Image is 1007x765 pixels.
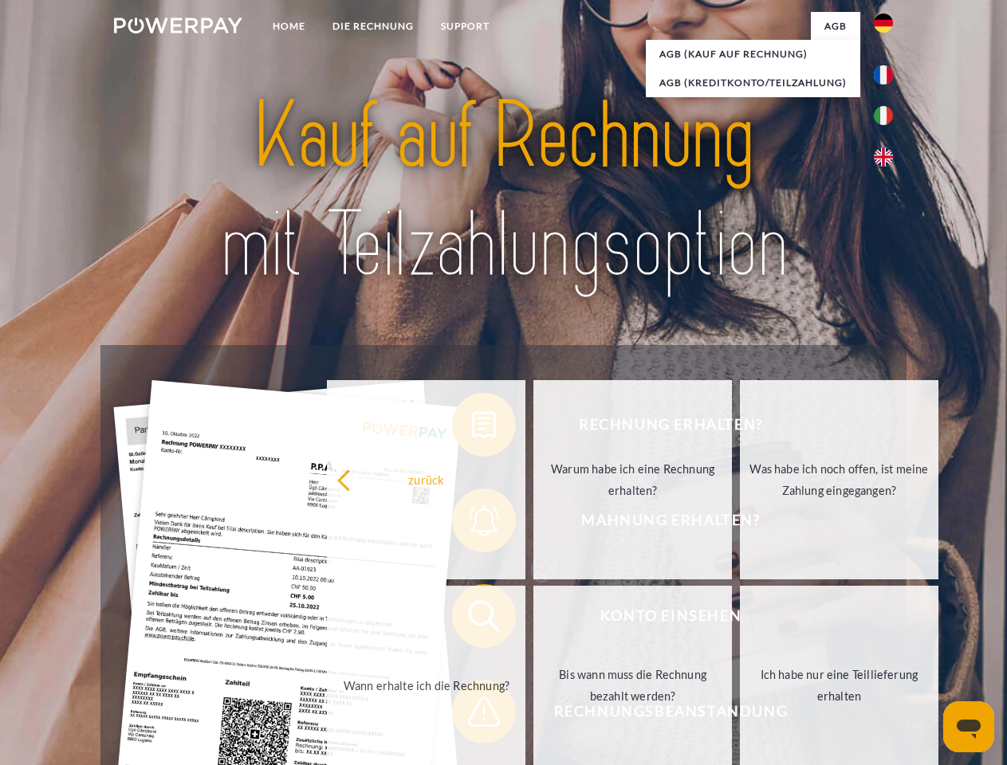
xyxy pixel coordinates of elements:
[543,664,722,707] div: Bis wann muss die Rechnung bezahlt werden?
[874,106,893,125] img: it
[874,14,893,33] img: de
[874,65,893,84] img: fr
[749,458,929,501] div: Was habe ich noch offen, ist meine Zahlung eingegangen?
[152,76,855,305] img: title-powerpay_de.svg
[259,12,319,41] a: Home
[874,147,893,167] img: en
[319,12,427,41] a: DIE RECHNUNG
[749,664,929,707] div: Ich habe nur eine Teillieferung erhalten
[336,674,516,696] div: Wann erhalte ich die Rechnung?
[114,18,242,33] img: logo-powerpay-white.svg
[336,469,516,490] div: zurück
[811,12,860,41] a: agb
[427,12,503,41] a: SUPPORT
[646,69,860,97] a: AGB (Kreditkonto/Teilzahlung)
[646,40,860,69] a: AGB (Kauf auf Rechnung)
[943,701,994,752] iframe: Schaltfläche zum Öffnen des Messaging-Fensters
[543,458,722,501] div: Warum habe ich eine Rechnung erhalten?
[740,380,938,579] a: Was habe ich noch offen, ist meine Zahlung eingegangen?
